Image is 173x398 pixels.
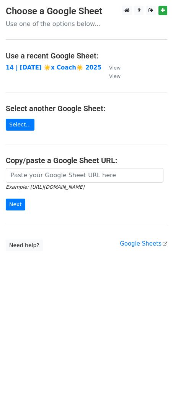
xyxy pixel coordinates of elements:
[6,168,163,183] input: Paste your Google Sheet URL here
[6,199,25,210] input: Next
[6,119,34,131] a: Select...
[101,73,121,79] a: View
[6,184,84,190] small: Example: [URL][DOMAIN_NAME]
[120,240,167,247] a: Google Sheets
[6,51,167,60] h4: Use a recent Google Sheet:
[109,65,121,71] small: View
[6,64,101,71] a: 14 | [DATE] ☀️x Coach☀️ 2025
[6,104,167,113] h4: Select another Google Sheet:
[6,6,167,17] h3: Choose a Google Sheet
[6,20,167,28] p: Use one of the options below...
[6,239,43,251] a: Need help?
[6,156,167,165] h4: Copy/paste a Google Sheet URL:
[101,64,121,71] a: View
[109,73,121,79] small: View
